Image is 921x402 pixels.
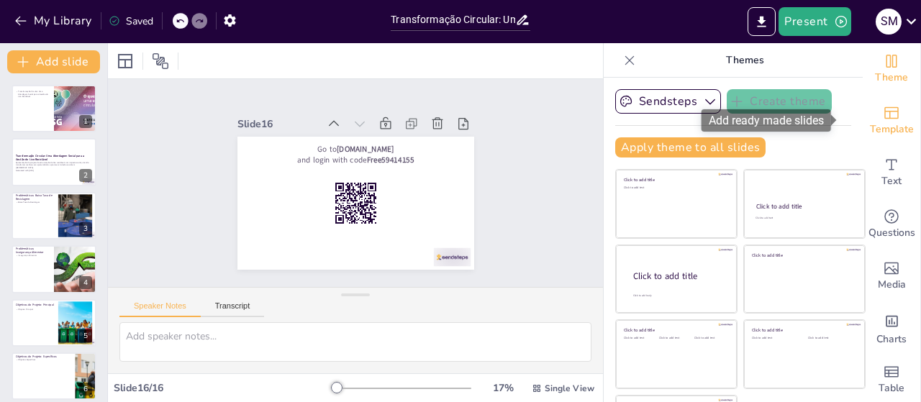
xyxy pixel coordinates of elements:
[340,142,398,158] strong: [DOMAIN_NAME]
[79,329,92,342] div: 5
[114,50,137,73] div: Layout
[624,186,727,190] div: Click to add text
[486,381,520,395] div: 17 %
[16,153,84,161] strong: Transformação Circular: Uma Abordagem Social para a Gestão do Lixo Reciclável
[391,9,514,30] input: Insert title
[16,302,54,306] p: Objetivos do Projeto: Principal
[243,105,325,127] div: Slide 16
[79,383,92,396] div: 6
[16,90,50,98] p: Transformação Circular: Uma Abordagem Social para a Gestão do Lixo Reciclável
[16,308,54,311] p: Objetivo Principal
[633,294,724,298] div: Click to add body
[868,225,915,241] span: Questions
[752,327,855,333] div: Click to add title
[624,177,727,183] div: Click to add title
[876,332,907,347] span: Charts
[79,276,92,289] div: 4
[624,337,656,340] div: Click to add text
[779,7,850,36] button: Present
[863,250,920,302] div: Add images, graphics, shapes or video
[16,358,71,361] p: Objetivos Específicos
[16,160,92,168] p: Apresentação do projeto de estruturação de lixo reciclável com impacto social, visando transforma...
[12,192,96,239] div: 3
[633,270,725,283] div: Click to add title
[641,43,848,78] p: Themes
[756,216,851,220] div: Click to add text
[201,301,265,317] button: Transcript
[878,277,906,293] span: Media
[863,302,920,354] div: Add charts and graphs
[863,43,920,95] div: Change the overall theme
[79,115,92,128] div: 1
[615,137,766,157] button: Apply theme to all slides
[694,337,727,340] div: Click to add text
[368,156,417,172] strong: Free59414155
[727,89,832,114] button: Create theme
[16,201,54,204] p: Baixa Taxa de Reciclagem
[876,9,902,35] div: S M
[615,89,721,114] button: Sendsteps
[253,133,466,166] p: Go to
[16,355,71,359] p: Objetivos do Projeto: Específicos
[12,352,96,400] div: 6
[659,337,691,340] div: Click to add text
[11,9,98,32] button: My Library
[119,301,201,317] button: Speaker Notes
[875,70,908,86] span: Theme
[7,50,100,73] button: Add slide
[16,247,50,255] p: Problemáticas: Insegurança Alimentar
[16,193,54,201] p: Problemáticas: Baixa Taxa de Reciclagem
[752,337,797,340] div: Click to add text
[863,198,920,250] div: Get real-time input from your audience
[863,147,920,198] div: Add text boxes
[12,299,96,347] div: 5
[109,14,153,28] div: Saved
[251,144,464,177] p: and login with code
[545,383,594,394] span: Single View
[152,52,169,70] span: Position
[12,85,96,132] div: 1
[624,327,727,333] div: Click to add title
[702,109,831,132] div: Add ready made slides
[863,95,920,147] div: Add ready made slides
[881,173,902,189] span: Text
[16,255,50,257] p: Insegurança Alimentar
[808,337,853,340] div: Click to add text
[879,380,904,396] span: Table
[79,169,92,182] div: 2
[12,138,96,186] div: 2
[16,168,92,171] p: Generated with [URL]
[870,122,914,137] span: Template
[756,202,852,211] div: Click to add title
[79,222,92,235] div: 3
[12,245,96,293] div: 4
[752,252,855,257] div: Click to add title
[876,7,902,36] button: S M
[114,381,333,395] div: Slide 16 / 16
[748,7,776,36] button: Export to PowerPoint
